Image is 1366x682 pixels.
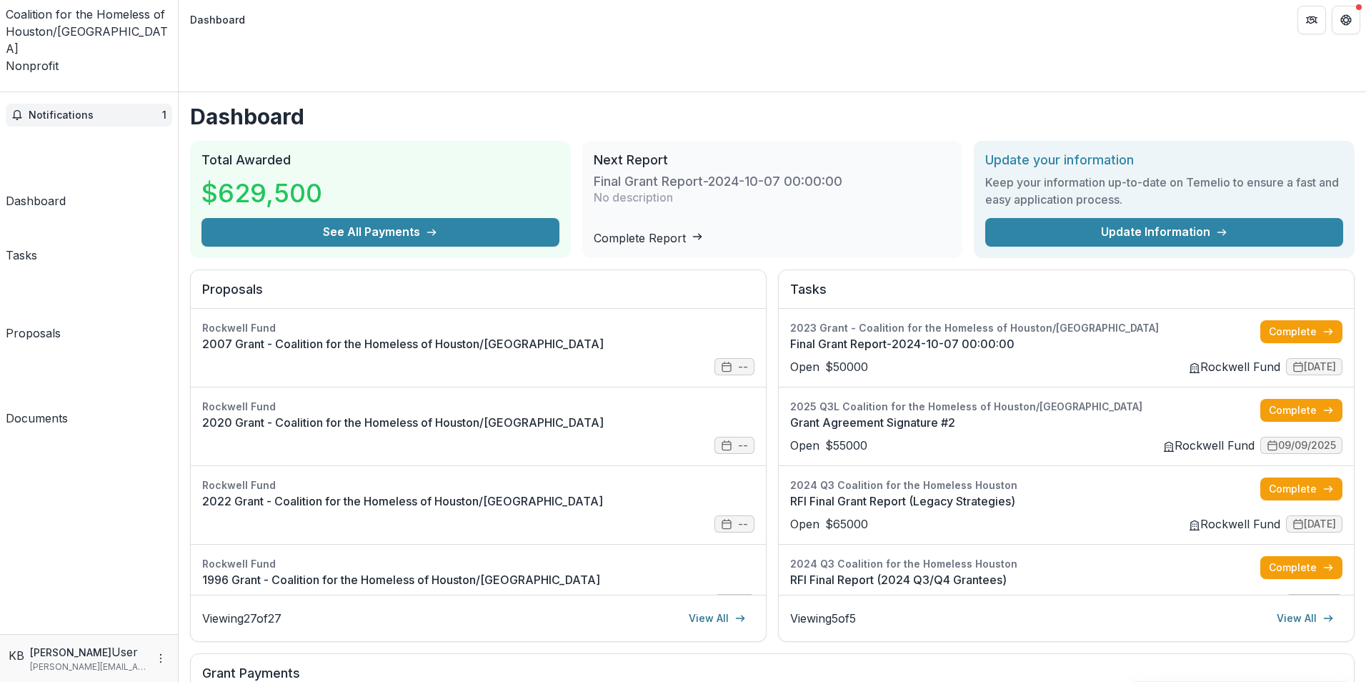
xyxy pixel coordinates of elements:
[594,189,673,206] p: No description
[201,152,559,168] h2: Total Awarded
[190,104,1355,129] h1: Dashboard
[202,610,281,627] p: Viewing 27 of 27
[790,610,856,627] p: Viewing 5 of 5
[6,215,37,264] a: Tasks
[162,109,166,121] span: 1
[790,414,1260,431] a: Grant Agreement Signature #2
[790,335,1260,352] a: Final Grant Report-2024-10-07 00:00:00
[594,152,952,168] h2: Next Report
[152,650,169,667] button: More
[30,645,111,660] p: [PERSON_NAME]
[6,6,172,57] div: Coalition for the Homeless of Houston/[GEOGRAPHIC_DATA]
[985,174,1343,208] h3: Keep your information up-to-date on Temelio to ensure a fast and easy application process.
[594,174,842,189] h3: Final Grant Report-2024-10-07 00:00:00
[6,192,66,209] div: Dashboard
[594,231,703,245] a: Complete Report
[9,647,24,664] div: Katina Baldwin
[202,282,754,309] h2: Proposals
[1260,478,1342,500] a: Complete
[6,410,68,427] div: Documents
[6,104,172,127] button: Notifications1
[1332,6,1360,34] button: Get Help
[202,571,754,588] a: 1996 Grant - Coalition for the Homeless of Houston/[GEOGRAPHIC_DATA]
[985,218,1343,247] a: Update Information
[1268,607,1342,630] a: View All
[1260,556,1342,579] a: Complete
[201,218,559,247] button: See All Payments
[790,282,1342,309] h2: Tasks
[1260,320,1342,343] a: Complete
[680,607,754,630] a: View All
[190,12,245,27] div: Dashboard
[201,174,322,212] h3: $629,500
[29,109,162,122] span: Notifications
[184,9,251,30] nav: breadcrumb
[6,132,66,209] a: Dashboard
[202,414,754,431] a: 2020 Grant - Coalition for the Homeless of Houston/[GEOGRAPHIC_DATA]
[1260,399,1342,422] a: Complete
[202,335,754,352] a: 2007 Grant - Coalition for the Homeless of Houston/[GEOGRAPHIC_DATA]
[6,247,37,264] div: Tasks
[30,661,146,673] p: [PERSON_NAME][EMAIL_ADDRESS][PERSON_NAME][DOMAIN_NAME]
[1297,6,1326,34] button: Partners
[6,270,61,342] a: Proposals
[985,152,1343,168] h2: Update your information
[202,493,754,510] a: 2022 Grant - Coalition for the Homeless of Houston/[GEOGRAPHIC_DATA]
[790,493,1260,510] a: RFI Final Grant Report (Legacy Strategies)
[790,571,1260,588] a: RFI Final Report (2024 Q3/Q4 Grantees)
[6,325,61,342] div: Proposals
[6,347,68,427] a: Documents
[111,643,138,661] p: User
[6,59,59,73] span: Nonprofit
